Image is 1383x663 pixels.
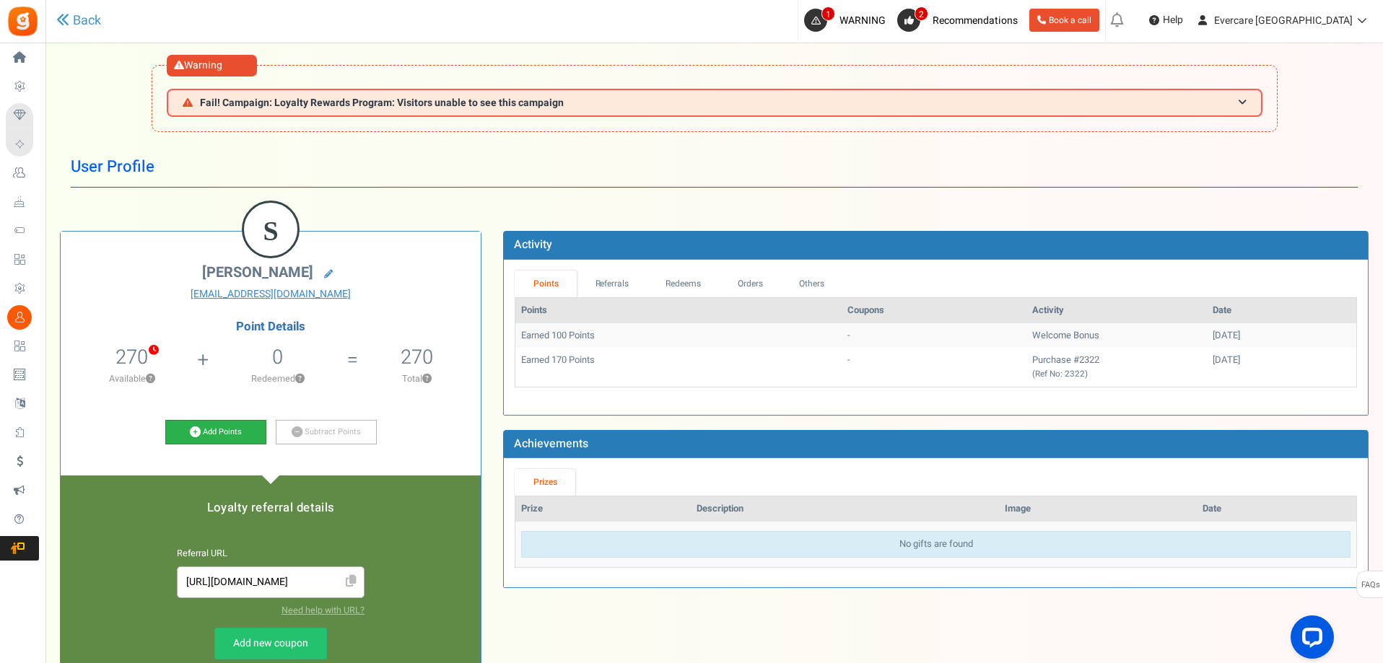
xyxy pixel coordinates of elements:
a: Referrals [577,271,647,297]
td: - [842,323,1026,348]
h5: 0 [272,346,283,368]
span: Evercare [GEOGRAPHIC_DATA] [1214,13,1353,28]
p: Total [359,372,474,385]
span: Fail! Campaign: Loyalty Rewards Program: Visitors unable to see this campaign [200,97,564,108]
p: Available [68,372,196,385]
td: Welcome Bonus [1026,323,1207,348]
h6: Referral URL [177,549,365,559]
a: Need help with URL? [282,604,365,617]
a: 1 WARNING [804,9,891,32]
div: Warning [167,55,257,76]
div: [DATE] [1213,354,1351,367]
span: 2 [915,6,928,21]
th: Activity [1026,298,1207,323]
a: Subtract Points [276,420,377,444]
a: [EMAIL_ADDRESS][DOMAIN_NAME] [71,287,470,302]
span: 270 [115,343,148,372]
button: ? [295,374,305,384]
span: WARNING [839,13,886,28]
a: Points [515,271,577,297]
th: Points [515,298,842,323]
a: Others [781,271,843,297]
a: Redeems [647,271,720,297]
button: ? [422,374,432,384]
span: [PERSON_NAME] [202,262,313,283]
th: Coupons [842,298,1026,323]
a: Help [1143,9,1189,32]
h4: Point Details [61,320,481,333]
th: Description [691,496,999,522]
div: No gifts are found [521,531,1351,558]
h5: 270 [401,346,433,368]
span: Recommendations [933,13,1018,28]
p: Redeemed [210,372,345,385]
b: Achievements [514,435,588,452]
td: Earned 100 Points [515,323,842,348]
span: Click to Copy [339,569,362,594]
h1: User Profile [71,146,1358,188]
a: 2 Recommendations [897,9,1024,32]
span: FAQs [1361,571,1380,599]
td: Purchase #2322 [1026,348,1207,386]
th: Image [999,496,1197,522]
div: [DATE] [1213,329,1351,343]
th: Prize [515,496,690,522]
small: (Ref No: 2322) [1032,368,1088,380]
img: Gratisfaction [6,5,39,38]
a: Add Points [165,420,266,444]
span: Help [1159,13,1183,27]
h5: Loyalty referral details [75,501,466,514]
b: Activity [514,236,552,253]
span: 1 [821,6,835,21]
td: Earned 170 Points [515,348,842,386]
a: Orders [719,271,781,297]
th: Date [1197,496,1356,522]
th: Date [1207,298,1356,323]
figcaption: S [244,203,297,259]
a: Book a call [1029,9,1099,32]
a: Add new coupon [214,628,327,659]
a: Prizes [515,469,575,496]
td: - [842,348,1026,386]
button: ? [146,374,155,384]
